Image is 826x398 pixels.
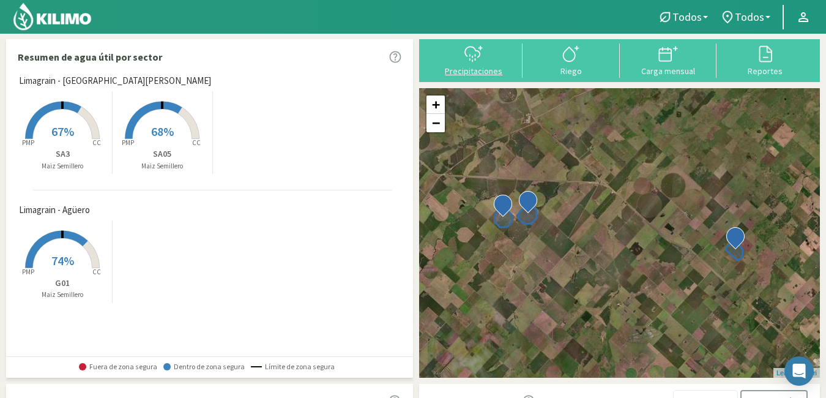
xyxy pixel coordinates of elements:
span: Todos [735,10,764,23]
button: Precipitaciones [425,43,523,76]
p: G01 [13,277,112,290]
span: 74% [51,253,74,268]
button: Carga mensual [620,43,717,76]
span: Dentro de zona segura [163,362,245,371]
span: Todos [672,10,702,23]
button: Reportes [716,43,814,76]
div: Open Intercom Messenger [784,356,814,386]
span: Limagrain - Agüero [19,203,90,217]
button: Riego [523,43,620,76]
tspan: PMP [22,138,34,147]
p: SA3 [13,148,112,160]
p: Maiz Semillero [13,290,112,300]
span: Limagrain - [GEOGRAPHIC_DATA][PERSON_NAME] [19,74,211,88]
tspan: CC [193,138,201,147]
tspan: CC [92,138,101,147]
p: Maiz Semillero [113,161,212,171]
p: Resumen de agua útil por sector [18,50,162,64]
span: Límite de zona segura [251,362,335,371]
img: Kilimo [12,2,92,31]
span: Fuera de zona segura [79,362,157,371]
tspan: CC [92,268,101,276]
a: Zoom in [426,96,445,114]
tspan: PMP [22,268,34,276]
p: SA05 [113,148,212,160]
tspan: PMP [122,138,134,147]
div: | © [773,368,820,378]
div: Carga mensual [623,67,713,75]
div: Riego [526,67,616,75]
div: Reportes [720,67,810,75]
span: 68% [151,124,174,139]
p: Maiz Semillero [13,161,112,171]
span: 67% [51,124,74,139]
div: Precipitaciones [429,67,519,75]
a: Leaflet [776,369,797,377]
a: Zoom out [426,114,445,132]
